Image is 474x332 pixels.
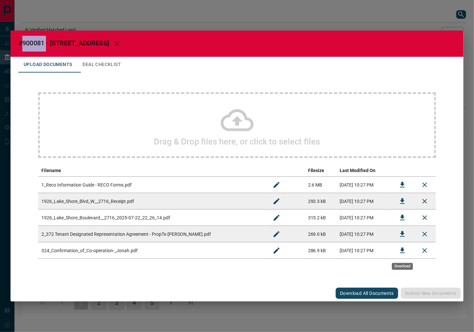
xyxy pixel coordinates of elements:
button: Rename [269,226,284,242]
th: delete file action column [414,165,436,177]
th: edit column [265,165,305,177]
td: 1926_Lake_Shore_Blvd_W__2716_Receipt.pdf [38,193,265,210]
td: 1_Reco Information Guide - RECO Forms.pdf [38,177,265,193]
span: #900081 - [STREET_ADDRESS] [18,39,109,47]
button: Deal Checklist [77,57,126,73]
div: Drag & Drop files here, or click to select files [38,92,436,158]
button: Rename [269,243,284,258]
td: 2.6 MB [305,177,337,193]
button: Rename [269,210,284,226]
button: Upload Documents [18,57,77,73]
td: 2_372 Tenant Designated Representation Agreement - PropTx-[PERSON_NAME].pdf [38,226,265,242]
td: [DATE] 10:27 PM [337,242,392,259]
td: 293.3 kB [305,193,337,210]
button: Remove File [417,210,433,226]
th: Filesize [305,165,337,177]
button: Download [395,243,410,258]
th: Last Modified On [337,165,392,177]
td: 269.0 kB [305,226,337,242]
th: Filename [38,165,265,177]
h2: Drag & Drop files here, or click to select files [154,137,320,146]
td: [DATE] 10:27 PM [337,193,392,210]
td: [DATE] 10:27 PM [337,226,392,242]
button: Remove File [417,226,433,242]
td: [DATE] 10:27 PM [337,210,392,226]
div: Download [392,263,413,270]
button: Download All Documents [336,288,398,299]
button: Remove File [417,177,433,193]
button: Download [395,210,410,226]
button: Download [395,226,410,242]
td: [DATE] 10:27 PM [337,177,392,193]
td: 286.9 kB [305,242,337,259]
td: 324_Confirmation_of_Co-operation-_Jonah.pdf [38,242,265,259]
th: download action column [391,165,414,177]
button: Remove File [417,243,433,258]
button: Download [395,177,410,193]
button: Remove File [417,193,433,209]
button: Rename [269,193,284,209]
button: Rename [269,177,284,193]
td: 1926_Lake_Shore_Boulevard__2716_2025-07-22_22_26_14.pdf [38,210,265,226]
button: Download [395,193,410,209]
td: 315.2 kB [305,210,337,226]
